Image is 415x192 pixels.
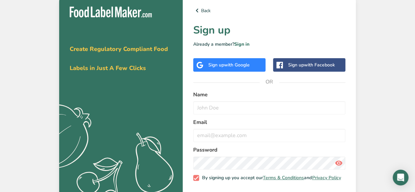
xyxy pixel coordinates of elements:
[393,170,408,185] div: Open Intercom Messenger
[193,91,345,99] label: Name
[260,72,279,92] span: OR
[263,175,304,181] a: Terms & Conditions
[193,118,345,126] label: Email
[224,62,250,68] span: with Google
[70,7,152,17] img: Food Label Maker
[193,41,345,48] p: Already a member?
[193,101,345,114] input: John Doe
[193,7,345,14] a: Back
[199,175,341,181] span: By signing up you accept our and
[70,45,168,72] span: Create Regulatory Compliant Food Labels in Just A Few Clicks
[193,129,345,142] input: email@example.com
[193,22,345,38] h1: Sign up
[234,41,249,47] a: Sign in
[208,61,250,68] div: Sign up
[304,62,335,68] span: with Facebook
[312,175,341,181] a: Privacy Policy
[193,146,345,154] label: Password
[288,61,335,68] div: Sign up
